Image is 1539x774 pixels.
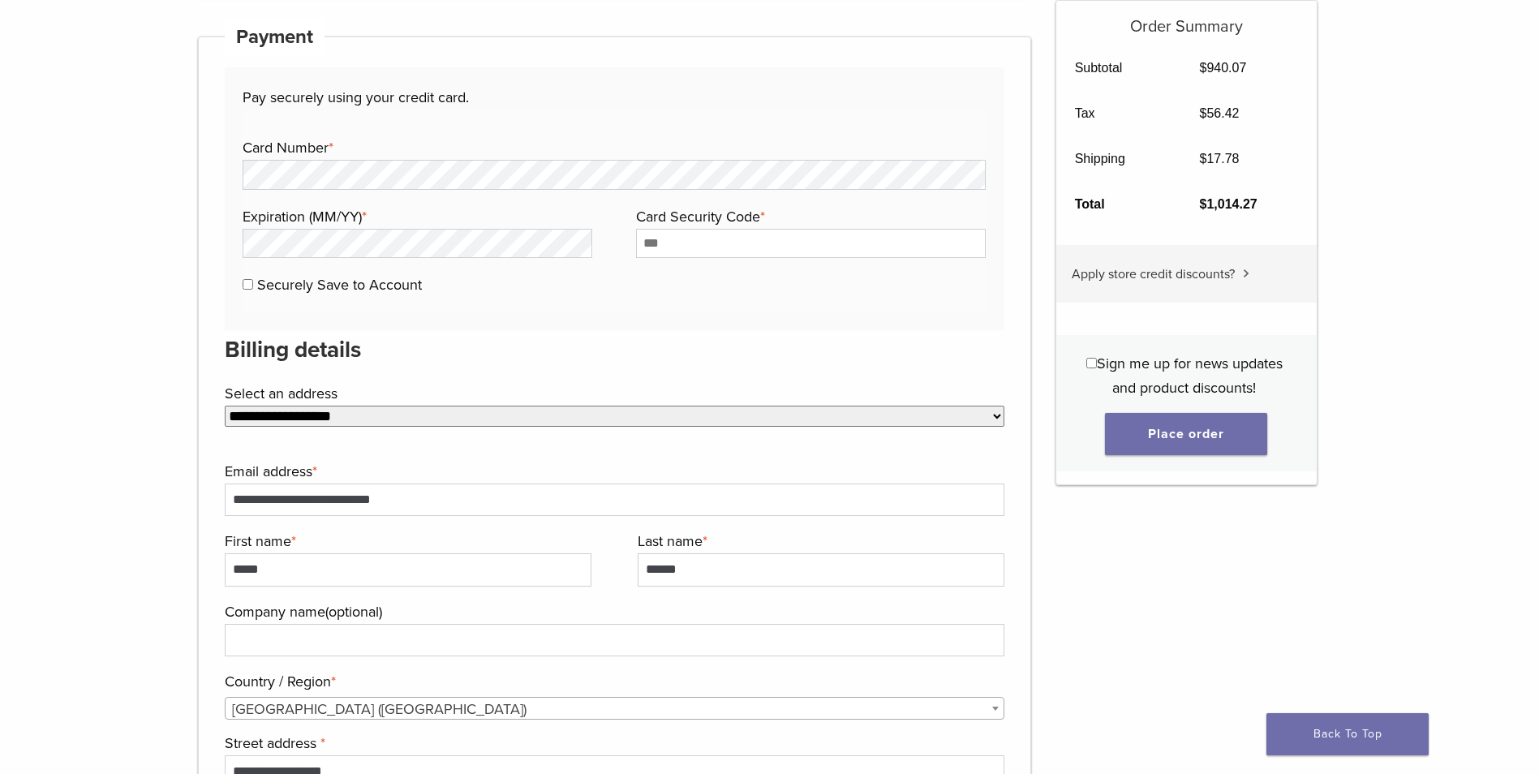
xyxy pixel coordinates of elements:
[1072,266,1235,282] span: Apply store credit discounts?
[1200,61,1207,75] span: $
[226,698,1004,720] span: United States (US)
[225,529,587,553] label: First name
[1200,197,1207,211] span: $
[638,529,1000,553] label: Last name
[225,669,1001,694] label: Country / Region
[257,276,422,294] label: Securely Save to Account
[1200,152,1207,166] span: $
[1200,61,1247,75] bdi: 940.07
[243,110,986,312] fieldset: Payment Info
[1056,182,1181,227] th: Total
[1097,355,1283,397] span: Sign me up for news updates and product discounts!
[225,731,1001,755] label: Street address
[325,603,382,621] span: (optional)
[1056,136,1181,182] th: Shipping
[1200,152,1240,166] bdi: 17.78
[1200,106,1207,120] span: $
[1056,91,1181,136] th: Tax
[243,135,982,160] label: Card Number
[1105,413,1267,455] button: Place order
[243,85,986,110] p: Pay securely using your credit card.
[1243,269,1249,277] img: caret.svg
[1056,45,1181,91] th: Subtotal
[225,459,1001,484] label: Email address
[1086,358,1097,368] input: Sign me up for news updates and product discounts!
[225,697,1005,720] span: Country / Region
[243,204,588,229] label: Expiration (MM/YY)
[1056,1,1317,37] h5: Order Summary
[225,600,1001,624] label: Company name
[225,18,325,57] h4: Payment
[1266,713,1429,755] a: Back To Top
[1200,197,1257,211] bdi: 1,014.27
[636,204,982,229] label: Card Security Code
[1200,106,1240,120] bdi: 56.42
[225,330,1005,369] h3: Billing details
[225,381,1001,406] label: Select an address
